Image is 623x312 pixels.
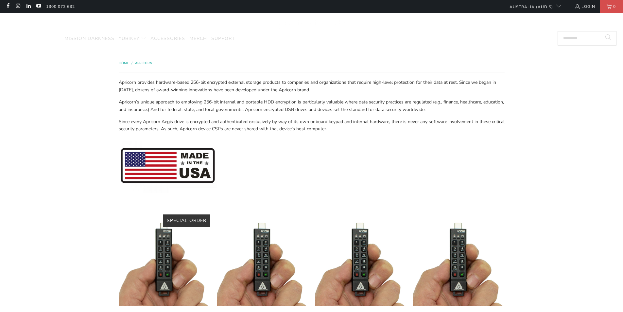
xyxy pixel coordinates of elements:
summary: YubiKey [119,31,146,46]
span: / [131,61,132,65]
nav: Translation missing: en.navigation.header.main_nav [7,31,235,46]
a: Login [574,3,595,10]
a: Trust Panda Australia on YouTube [36,4,41,9]
a: Merch [189,31,207,46]
a: Apricorn Aegis Secure Key 3NXC 8GB - Trust Panda Apricorn Aegis Secure Key 3NXC 8GB - Trust Panda [119,214,210,306]
button: Search [600,31,616,46]
a: Trust Panda Australia on Facebook [5,4,10,9]
a: Accessories [150,31,185,46]
span: Home [119,61,129,65]
span: Apricorn provides hardware-based 256-bit encrypted external storage products to companies and org... [119,79,496,93]
img: Apricorn Aegis Secure Key 3NXC 8GB - Trust Panda [119,214,210,306]
span: Merch [189,35,207,42]
img: Apricorn Aegis Secure Key 3NXC 32GB - Trust Panda [315,214,407,306]
img: Apricorn Aegis Secure Key 3NXC 16GB [217,214,308,306]
a: Support [211,31,235,46]
input: Search... [558,31,616,46]
a: Mission Darkness [64,31,114,46]
a: Apricorn [135,61,152,65]
span: Since every Apricorn Aegis drive is encrypted and authenticated exclusively by way of its own onb... [119,119,505,132]
span: YubiKey [119,35,139,42]
span: Apricorn’s unique approach to employing 256-bit internal and portable HDD encryption is particula... [119,99,504,112]
a: Home [119,61,130,65]
a: Encrypted Storage [7,31,60,46]
span: Encrypted Storage [7,35,60,42]
span: Accessories [150,35,185,42]
img: Apricorn Aegis Secure Key 3NXC 64GB - Trust Panda [413,214,505,306]
a: 1300 072 632 [46,3,75,10]
span: Support [211,35,235,42]
span: Mission Darkness [64,35,114,42]
a: Trust Panda Australia on LinkedIn [26,4,31,9]
a: Trust Panda Australia on Instagram [15,4,21,9]
span: Special Order [167,217,206,224]
img: Trust Panda Australia [278,16,345,30]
